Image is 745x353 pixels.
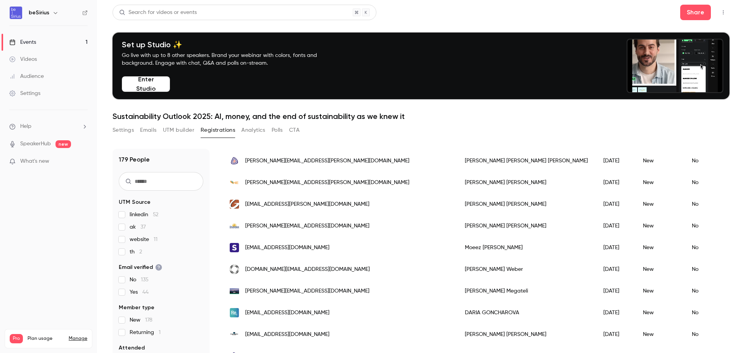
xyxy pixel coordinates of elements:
span: 11 [154,237,158,242]
h6: beSirius [29,9,49,17]
div: New [635,172,684,193]
img: meritagevg.com [230,288,239,294]
button: Enter Studio [122,76,170,92]
span: 1 [159,330,161,335]
span: 135 [141,277,149,282]
div: No [684,280,723,302]
span: [EMAIL_ADDRESS][PERSON_NAME][DOMAIN_NAME] [245,200,369,208]
span: linkedin [130,211,158,219]
span: New [130,316,152,324]
span: 178 [145,317,152,323]
img: beSirius [10,7,22,19]
span: What's new [20,157,49,165]
div: New [635,324,684,345]
span: 52 [153,212,158,217]
span: [PERSON_NAME][EMAIL_ADDRESS][PERSON_NAME][DOMAIN_NAME] [245,157,409,165]
img: gerald.com [230,200,239,209]
span: th [130,248,142,256]
span: [EMAIL_ADDRESS][DOMAIN_NAME] [245,309,329,317]
div: [DATE] [596,172,635,193]
div: DARIA GONCHAROVA [457,302,596,324]
div: [DATE] [596,302,635,324]
div: No [684,258,723,280]
div: Events [9,38,36,46]
span: website [130,236,158,243]
img: besirius.io [230,243,239,252]
div: New [635,237,684,258]
img: dpmmetals.com [230,221,239,231]
img: fmi.com [230,330,239,339]
div: No [684,150,723,172]
div: No [684,237,723,258]
div: [DATE] [596,280,635,302]
div: New [635,280,684,302]
div: [PERSON_NAME] Megateli [457,280,596,302]
span: Help [20,122,31,131]
div: [DATE] [596,215,635,237]
div: New [635,150,684,172]
button: CTA [289,124,300,136]
div: [PERSON_NAME] [PERSON_NAME] [457,172,596,193]
div: [DATE] [596,258,635,280]
img: outokumpu.com [230,265,239,274]
button: Analytics [241,124,265,136]
span: [PERSON_NAME][EMAIL_ADDRESS][PERSON_NAME][DOMAIN_NAME] [245,179,409,187]
span: Email verified [119,263,162,271]
div: Search for videos or events [119,9,197,17]
div: Videos [9,55,37,63]
span: Pro [10,334,23,343]
div: No [684,193,723,215]
button: Registrations [201,124,235,136]
span: Attended [119,344,145,352]
span: [EMAIL_ADDRESS][DOMAIN_NAME] [245,244,329,252]
p: Go live with up to 8 other speakers. Brand your webinar with colors, fonts and background. Engage... [122,52,335,67]
img: angloamerican.com [230,156,239,165]
span: No [130,276,149,284]
div: Settings [9,90,40,97]
div: [DATE] [596,237,635,258]
div: No [684,324,723,345]
div: Moeez [PERSON_NAME] [457,237,596,258]
img: re-source.tech [230,308,239,317]
div: No [684,172,723,193]
h1: Sustainability Outlook 2025: AI, money, and the end of sustainability as we knew it [113,112,729,121]
span: [PERSON_NAME][EMAIL_ADDRESS][DOMAIN_NAME] [245,287,369,295]
span: 44 [142,289,149,295]
div: New [635,302,684,324]
div: New [635,193,684,215]
div: Audience [9,72,44,80]
div: [PERSON_NAME] [PERSON_NAME] [457,324,596,345]
div: No [684,215,723,237]
div: [PERSON_NAME] [PERSON_NAME] [457,215,596,237]
button: Settings [113,124,134,136]
span: 2 [139,249,142,255]
span: 37 [140,224,146,230]
button: Share [680,5,711,20]
div: [DATE] [596,150,635,172]
button: Polls [272,124,283,136]
span: ak [130,223,146,231]
div: New [635,258,684,280]
div: New [635,215,684,237]
a: Manage [69,336,87,342]
div: [DATE] [596,324,635,345]
div: [PERSON_NAME] Weber [457,258,596,280]
a: SpeakerHub [20,140,51,148]
span: [DOMAIN_NAME][EMAIL_ADDRESS][DOMAIN_NAME] [245,265,370,274]
li: help-dropdown-opener [9,122,88,131]
span: Yes [130,288,149,296]
span: new [55,140,71,148]
h1: 179 People [119,155,150,164]
div: [PERSON_NAME] [PERSON_NAME] [PERSON_NAME] [457,150,596,172]
span: Plan usage [28,336,64,342]
span: Returning [130,329,161,336]
button: UTM builder [163,124,194,136]
span: UTM Source [119,198,151,206]
button: Emails [140,124,156,136]
div: [DATE] [596,193,635,215]
div: [PERSON_NAME] [PERSON_NAME] [457,193,596,215]
span: [PERSON_NAME][EMAIL_ADDRESS][DOMAIN_NAME] [245,222,369,230]
img: ke.com.pk [230,178,239,187]
h4: Set up Studio ✨ [122,40,335,49]
span: Member type [119,304,154,312]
